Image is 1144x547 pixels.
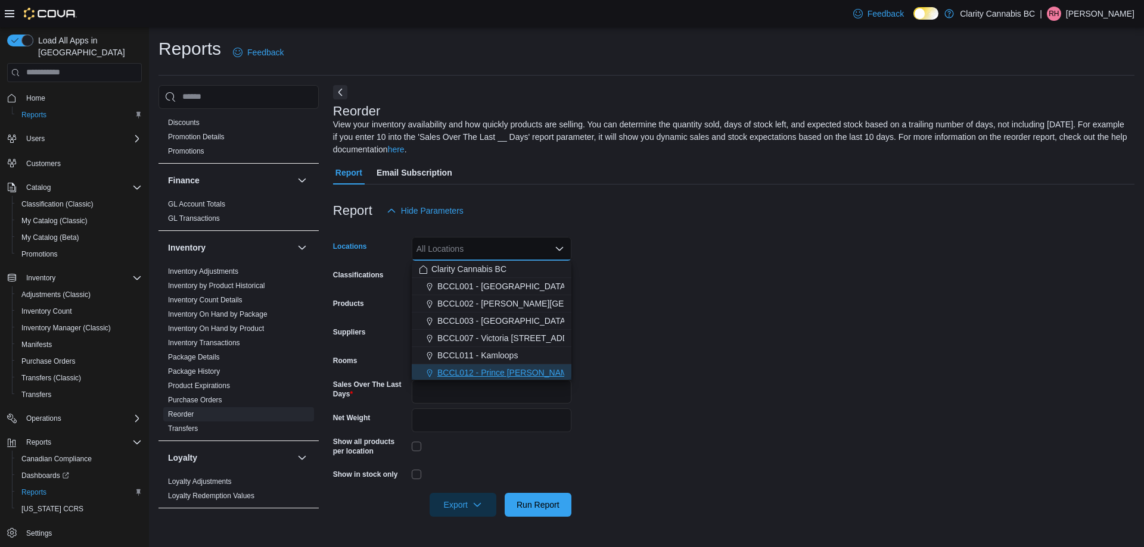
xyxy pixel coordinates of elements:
span: Feedback [868,8,904,20]
div: Finance [158,197,319,230]
span: Catalog [21,180,142,195]
a: Dashboards [17,468,74,483]
a: Reports [17,108,51,122]
button: Customers [2,154,147,171]
span: Customers [26,159,61,168]
span: Reports [21,435,142,449]
a: Transfers [17,387,56,402]
span: Promotions [21,249,58,259]
a: Loyalty Adjustments [168,477,232,486]
span: My Catalog (Beta) [21,233,79,242]
span: Inventory Manager (Classic) [17,321,142,335]
a: Feedback [228,40,288,64]
span: Reorder [168,410,194,419]
span: Customers [21,155,142,170]
span: Purchase Orders [17,354,142,368]
span: [US_STATE] CCRS [21,504,83,514]
span: Dashboards [21,471,69,480]
a: Purchase Orders [17,354,80,368]
button: Users [2,130,147,147]
h3: Inventory [168,242,206,254]
span: Clarity Cannabis BC [431,263,506,275]
a: Promotions [168,147,204,155]
span: Home [21,90,142,105]
p: [PERSON_NAME] [1066,7,1134,21]
label: Sales Over The Last Days [333,380,407,399]
label: Show all products per location [333,437,407,456]
img: Cova [24,8,77,20]
button: Transfers (Classic) [12,370,147,386]
label: Net Weight [333,413,370,423]
button: Settings [2,524,147,542]
span: Inventory Count [21,307,72,316]
span: Feedback [247,46,284,58]
button: Operations [21,411,66,426]
a: Purchase Orders [168,396,222,404]
span: Promotions [17,247,142,261]
span: BCCL012 - Prince [PERSON_NAME] [437,367,576,379]
a: Product Expirations [168,382,230,390]
span: Reports [17,108,142,122]
span: Users [21,132,142,146]
button: Catalog [21,180,55,195]
span: Adjustments (Classic) [21,290,91,299]
label: Products [333,299,364,308]
a: Classification (Classic) [17,197,98,211]
span: Package Details [168,352,220,362]
span: GL Account Totals [168,199,225,209]
a: GL Account Totals [168,200,225,208]
a: Reports [17,485,51,499]
span: Manifests [17,337,142,352]
button: [US_STATE] CCRS [12,501,147,517]
a: Inventory Adjustments [168,267,238,276]
a: Inventory Transactions [168,339,240,347]
span: My Catalog (Beta) [17,230,142,245]
a: Inventory Count [17,304,77,318]
span: Home [26,93,45,103]
button: BCCL012 - Prince [PERSON_NAME] [412,364,571,382]
button: BCCL001 - [GEOGRAPHIC_DATA] [412,278,571,295]
button: Catalog [2,179,147,196]
a: Transfers (Classic) [17,371,86,385]
button: OCM [168,519,293,531]
span: Inventory [21,271,142,285]
span: Run Report [517,499,559,511]
span: Classification (Classic) [17,197,142,211]
span: Discounts [168,118,200,127]
span: Adjustments (Classic) [17,287,142,302]
span: BCCL002 - [PERSON_NAME][GEOGRAPHIC_DATA] [437,298,636,310]
button: BCCL007 - Victoria [STREET_ADDRESS] [412,330,571,347]
h3: Report [333,204,372,218]
button: Inventory Count [12,303,147,320]
span: Inventory On Hand by Package [168,310,268,319]
a: here [388,145,405,154]
button: Reports [21,435,56,449]
a: My Catalog (Classic) [17,214,92,228]
span: Canadian Compliance [21,454,92,464]
a: Transfers [168,424,198,433]
a: Inventory by Product Historical [168,282,265,290]
button: BCCL011 - Kamloops [412,347,571,364]
button: Manifests [12,336,147,353]
span: Transfers (Classic) [17,371,142,385]
span: Inventory by Product Historical [168,281,265,290]
a: Package History [168,367,220,376]
span: Inventory Manager (Classic) [21,323,111,333]
h1: Reports [158,37,221,61]
a: Dashboards [12,467,147,484]
span: Loyalty Adjustments [168,477,232,486]
div: Discounts & Promotions [158,115,319,163]
label: Show in stock only [333,470,398,479]
button: Loyalty [295,451,309,465]
button: Inventory [295,240,309,255]
span: Product Expirations [168,381,230,390]
a: Loyalty Redemption Values [168,492,254,500]
a: Customers [21,157,66,171]
span: Load All Apps in [GEOGRAPHIC_DATA] [33,35,142,58]
label: Rooms [333,356,357,365]
span: Inventory On Hand by Product [168,324,264,333]
span: Loyalty Redemption Values [168,491,254,501]
span: Users [26,134,45,143]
